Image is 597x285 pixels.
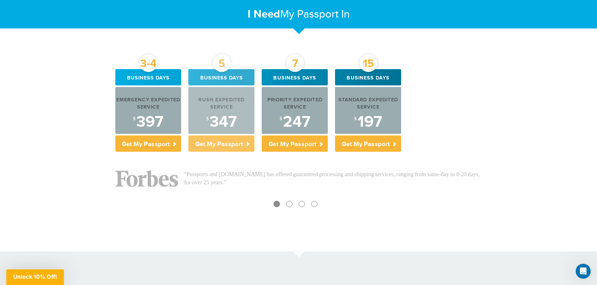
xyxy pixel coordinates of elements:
[262,69,328,85] div: Business days
[188,135,254,152] p: Get My Passport
[335,97,401,111] div: Standard Expedited Service
[115,114,181,130] div: 397
[359,54,377,72] div: 15
[13,273,57,280] span: Unlock 10% Off!
[139,54,157,72] div: 3-4
[6,269,64,285] div: Unlock 10% Off!
[184,170,482,186] p: “Passports and [DOMAIN_NAME] has offered guaranteed processing and shipping services, ranging fro...
[248,8,280,21] strong: I Need
[262,114,328,130] div: 247
[213,54,231,72] div: 5
[188,97,254,111] div: Rush Expedited Service
[297,8,350,21] span: Passport In
[286,54,304,72] div: 7
[335,135,401,152] p: Get My Passport
[188,69,254,152] a: 5 Business days Rush Expedited Service $347 Get My Passport
[262,97,328,111] div: Priority Expedited Service
[115,8,482,21] h2: My
[206,116,209,121] sup: $
[115,69,181,152] a: 3-4 Business days Emergency Expedited Service $397 Get My Passport
[133,116,135,121] sup: $
[576,264,591,279] iframe: Intercom live chat
[335,114,401,130] div: 197
[115,69,181,85] div: Business days
[262,135,328,152] p: Get My Passport
[335,69,401,152] a: 15 Business days Standard Expedited Service $197 Get My Passport
[115,135,181,152] p: Get My Passport
[115,170,178,187] img: Forbes
[354,116,357,121] sup: $
[280,116,282,121] sup: $
[188,69,254,85] div: Business days
[115,97,181,111] div: Emergency Expedited Service
[262,69,328,152] a: 7 Business days Priority Expedited Service $247 Get My Passport
[335,69,401,85] div: Business days
[188,114,254,130] div: 347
